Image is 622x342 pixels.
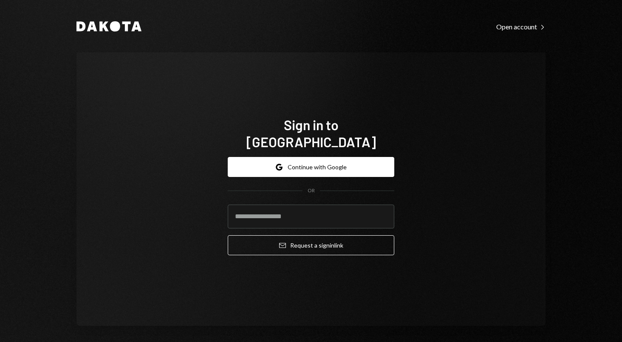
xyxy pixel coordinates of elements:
[228,157,394,177] button: Continue with Google
[228,235,394,255] button: Request a signinlink
[308,187,315,194] div: OR
[496,23,546,31] div: Open account
[228,116,394,150] h1: Sign in to [GEOGRAPHIC_DATA]
[496,22,546,31] a: Open account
